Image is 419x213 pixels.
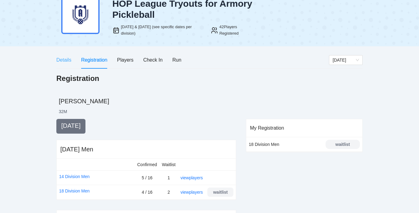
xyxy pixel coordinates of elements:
[60,145,93,154] div: [DATE] Men
[250,119,359,137] div: My Registration
[162,161,176,168] div: Waitlist
[56,74,99,83] h1: Registration
[59,97,363,105] h2: [PERSON_NAME]
[56,56,71,64] div: Details
[172,56,181,64] div: Run
[333,55,359,65] span: Thursday
[180,175,203,180] a: view players
[81,56,107,64] div: Registration
[61,122,81,129] span: [DATE]
[137,161,157,168] div: Confirmed
[59,108,67,115] li: 32 M
[180,190,203,195] a: view players
[59,188,90,194] a: 18 Division Men
[249,141,311,148] div: 18 Division Men
[121,24,204,36] div: [DATE] & [DATE] (see specific dates per division)
[143,56,163,64] div: Check In
[209,189,232,196] div: waitlist
[326,141,359,148] div: waitlist
[160,171,178,185] td: 1
[160,185,178,200] td: 2
[59,173,90,180] a: 14 Division Men
[117,56,133,64] div: Players
[135,171,160,185] td: 5 / 16
[219,24,255,36] div: 42 Players Registered
[135,185,160,200] td: 4 / 16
